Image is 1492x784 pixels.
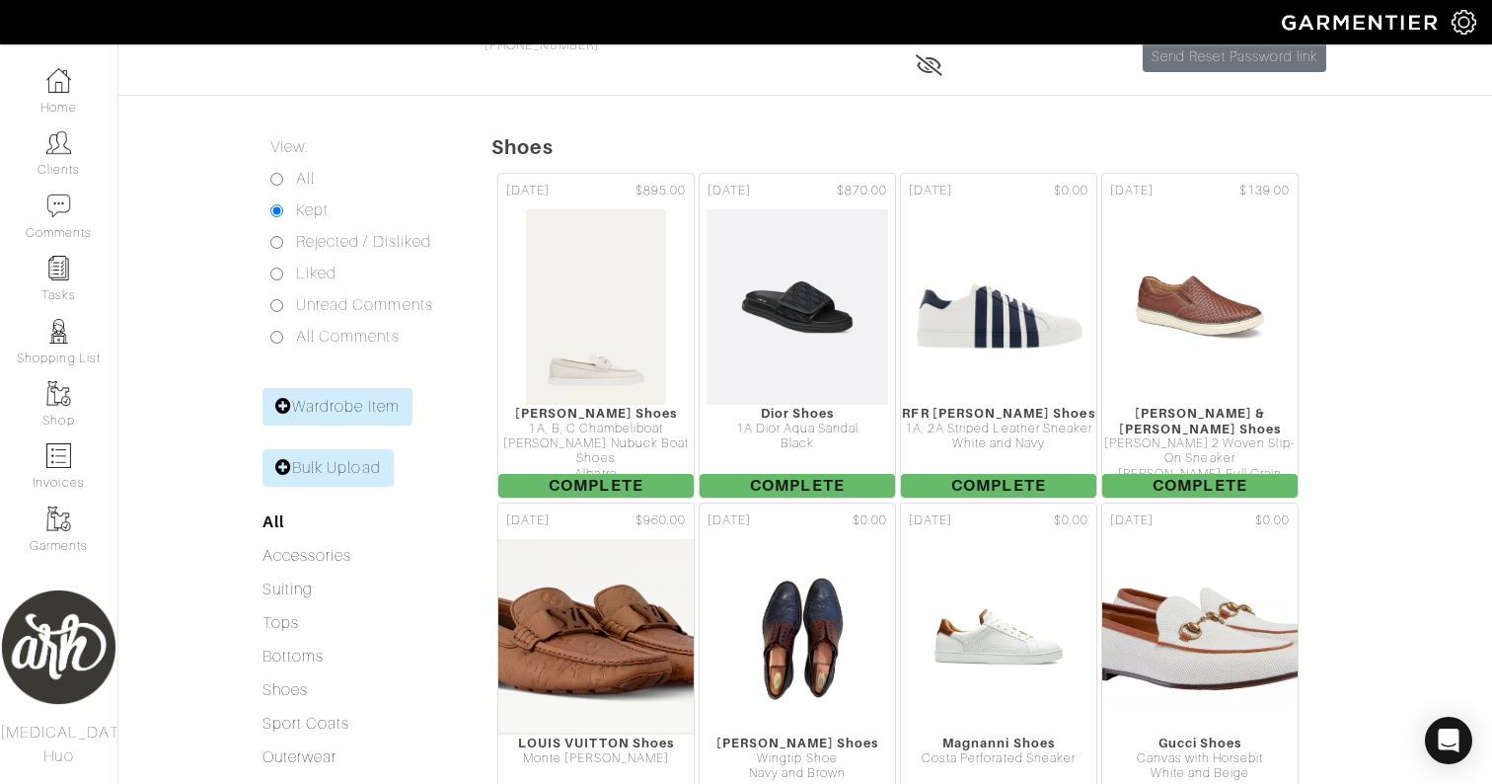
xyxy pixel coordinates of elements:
[270,135,308,159] label: View:
[700,736,895,750] div: [PERSON_NAME] Shoes
[46,194,71,218] img: comment-icon-a0a6a9ef722e966f86d9cbdc48e553b5cf19dbc54f86b18d962a5391bc8f6eb6.png
[498,406,694,421] div: [PERSON_NAME] Shoes
[909,511,952,530] span: [DATE]
[901,751,1096,766] div: Costa Perforated Sneaker
[498,467,694,482] div: Albatre
[901,422,1096,436] div: 1A, 2A Striped Leather Sneaker
[1110,182,1154,200] span: [DATE]
[1102,467,1298,482] div: [PERSON_NAME] Full Grain
[706,208,888,406] img: sVW8x8UQCtK683m4P5oSiH3S
[700,474,895,498] span: Complete
[262,581,313,598] a: Suiting
[262,449,394,487] a: Bulk Upload
[296,262,336,285] label: Liked
[1452,10,1476,35] img: gear-icon-white-bd11855cb880d31180b6d7d6211b90ccbf57a29d726f0c71d8c61bd08dd39cc2.png
[296,198,329,222] label: Kept
[408,538,784,736] img: rnxW192615CmDiaXzSYFtR9i
[495,171,697,501] a: [DATE] $895.00 [PERSON_NAME] Shoes 1A, B, C Chambeliboat [PERSON_NAME] Nubuck Boat Shoes Albatre ...
[262,614,299,632] a: Tops
[1102,436,1298,467] div: [PERSON_NAME] 2 Woven Slip-On Sneaker
[498,736,694,750] div: LOUIS VUITTON Shoes
[1054,182,1088,200] span: $0.00
[296,167,315,191] label: All
[296,230,431,254] label: Rejected / Disliked
[898,171,1099,501] a: [DATE] $0.00 RFR [PERSON_NAME] Shoes 1A, 2A Striped Leather Sneaker White and Navy Complete
[1102,766,1298,781] div: White and Beige
[46,381,71,406] img: garments-icon-b7da505a4dc4fd61783c78ac3ca0ef83fa9d6f193b1c9dc38574b1d14d53ca28.png
[1054,511,1088,530] span: $0.00
[498,751,694,766] div: Monte [PERSON_NAME]
[708,182,751,200] span: [DATE]
[1143,41,1326,72] a: Send Reset Password link
[506,511,550,530] span: [DATE]
[708,511,751,530] span: [DATE]
[853,511,887,530] span: $0.00
[262,715,350,733] a: Sport Coats
[46,319,71,344] img: stylists-icon-eb353228a002819b7ec25b43dbf5f0378dd9e0616d9560372ff212230b889e62.png
[46,130,71,155] img: clients-icon-6bae9207a08558b7cb47a8932f037763ab4055f8c8b6bfacd5dc20c3e0201464.png
[262,681,308,699] a: Shoes
[1102,736,1298,750] div: Gucci Shoes
[901,406,1096,421] div: RFR [PERSON_NAME] Shoes
[700,422,895,436] div: 1A Dior Aqua Sandal
[262,648,324,666] a: Bottoms
[1255,511,1290,530] span: $0.00
[525,208,666,406] img: a4nRHgZZbJqboMHwSC6DSCgt
[1272,5,1452,39] img: garmentier-logo-header-white-b43fb05a5012e4ada735d5af1a66efaba907eab6374d6393d1fbf88cb4ef424d.png
[46,256,71,280] img: reminder-icon-8004d30b9f0a5d33ae49ab947aed9ed385cf756f9e5892f1edd6e32f2345188e.png
[901,736,1096,750] div: Magnanni Shoes
[498,422,694,467] div: 1A, B, C Chambeliboat [PERSON_NAME] Nubuck Boat Shoes
[46,507,71,531] img: garments-icon-b7da505a4dc4fd61783c78ac3ca0ef83fa9d6f193b1c9dc38574b1d14d53ca28.png
[498,474,694,498] span: Complete
[1047,538,1353,736] img: nsYfphMnNRjysP6bDK5tSFK8
[506,182,550,200] span: [DATE]
[46,443,71,468] img: orders-icon-0abe47150d42831381b5fb84f609e132dff9fe21cb692f30cb5eec754e2cba89.png
[46,68,71,93] img: dashboard-icon-dbcd8f5a0b271acd01030246c82b418ddd0df26cd7fceb0bd07c9910d44c42f6.png
[1110,511,1154,530] span: [DATE]
[262,388,412,426] a: Wardrobe Item
[900,208,1097,406] img: BiUXXFewJsUED28VPN1UdH43
[1102,751,1298,766] div: Canvas with Horsebit
[901,436,1096,451] div: White and Navy
[700,436,895,451] div: Black
[1102,474,1298,498] span: Complete
[262,512,284,531] a: All
[635,182,686,200] span: $895.00
[909,182,952,200] span: [DATE]
[700,766,895,781] div: Navy and Brown
[933,538,1063,736] img: 49qYvhXSzv3Xnrf9xgL1xcqS
[1425,717,1472,764] div: Open Intercom Messenger
[1102,406,1298,436] div: [PERSON_NAME] & [PERSON_NAME] Shoes
[491,135,1492,159] h5: Shoes
[296,293,433,317] label: Unread Comments
[700,751,895,766] div: Wingtip Shoe
[1135,208,1264,406] img: fWjKvKw2kc8aUKUguF5kbVP7
[1239,182,1290,200] span: $139.00
[837,182,887,200] span: $870.00
[635,511,686,530] span: $960.00
[700,406,895,421] div: Dior Shoes
[1099,171,1301,501] a: [DATE] $139.00 [PERSON_NAME] & [PERSON_NAME] Shoes [PERSON_NAME] 2 Woven Slip-On Sneaker [PERSON_...
[296,325,400,349] label: All Comments
[262,748,336,766] a: Outerwear
[723,538,871,736] img: YPjk8TcYvrLjthpGW5Knk3Ad
[901,474,1096,498] span: Complete
[697,171,898,501] a: [DATE] $870.00 Dior Shoes 1A Dior Aqua Sandal Black Complete
[262,547,352,565] a: Accessories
